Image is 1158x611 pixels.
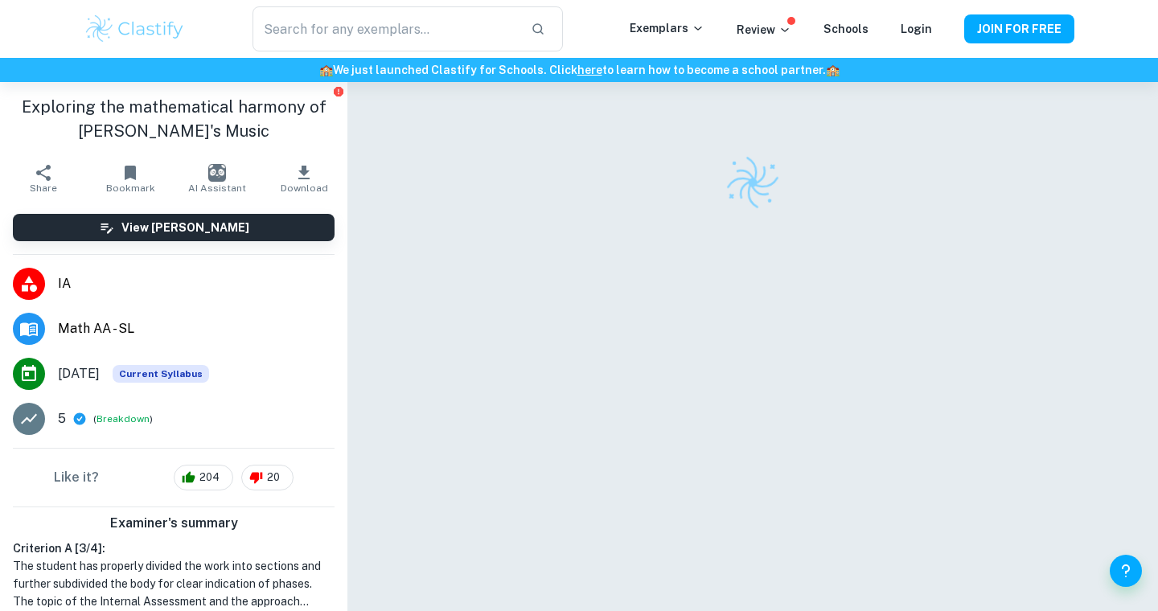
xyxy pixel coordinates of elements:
[30,182,57,194] span: Share
[13,539,335,557] h6: Criterion A [ 3 / 4 ]:
[258,470,289,486] span: 20
[1110,555,1142,587] button: Help and Feedback
[964,14,1074,43] button: JOIN FOR FREE
[6,514,341,533] h6: Examiner's summary
[58,409,66,429] p: 5
[577,64,602,76] a: here
[630,19,704,37] p: Exemplars
[93,412,153,427] span: ( )
[58,319,335,338] span: Math AA - SL
[823,23,868,35] a: Schools
[84,13,186,45] img: Clastify logo
[174,465,233,490] div: 204
[3,61,1155,79] h6: We just launched Clastify for Schools. Click to learn how to become a school partner.
[319,64,333,76] span: 🏫
[58,364,100,383] span: [DATE]
[208,164,226,182] img: AI Assistant
[191,470,228,486] span: 204
[13,214,335,241] button: View [PERSON_NAME]
[332,85,344,97] button: Report issue
[96,412,150,426] button: Breakdown
[174,156,261,201] button: AI Assistant
[737,21,791,39] p: Review
[826,64,840,76] span: 🏫
[901,23,932,35] a: Login
[54,468,99,487] h6: Like it?
[722,152,783,213] img: Clastify logo
[58,274,335,293] span: IA
[106,182,155,194] span: Bookmark
[113,365,209,383] span: Current Syllabus
[121,219,249,236] h6: View [PERSON_NAME]
[113,365,209,383] div: This exemplar is based on the current syllabus. Feel free to refer to it for inspiration/ideas wh...
[253,6,518,51] input: Search for any exemplars...
[13,95,335,143] h1: Exploring the mathematical harmony of [PERSON_NAME]'s Music
[87,156,174,201] button: Bookmark
[281,182,328,194] span: Download
[241,465,294,490] div: 20
[13,557,335,610] h1: The student has properly divided the work into sections and further subdivided the body for clear...
[261,156,347,201] button: Download
[188,182,246,194] span: AI Assistant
